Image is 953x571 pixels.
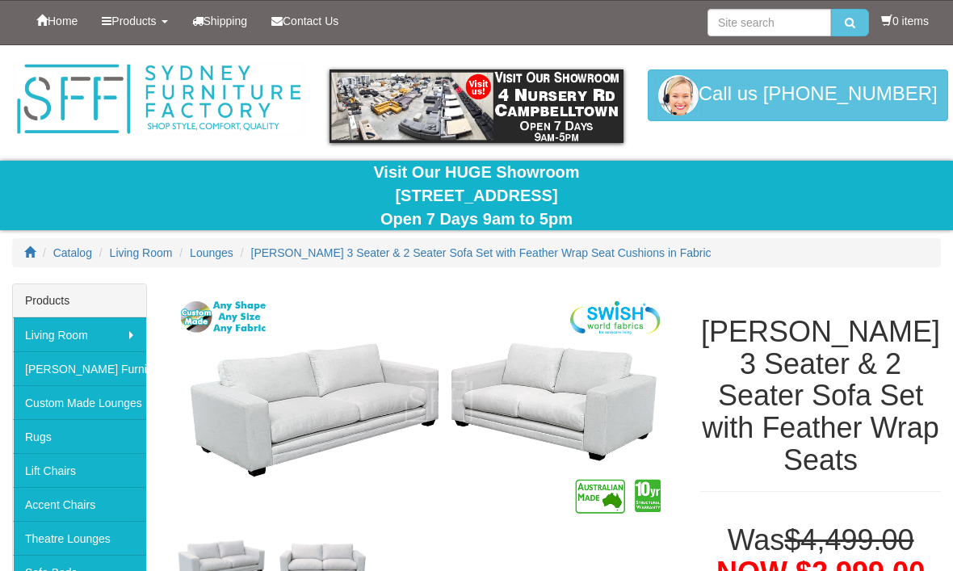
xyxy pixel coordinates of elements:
[330,69,623,143] img: showroom.gif
[13,487,146,521] a: Accent Chairs
[784,523,913,556] del: $4,499.00
[13,419,146,453] a: Rugs
[48,15,78,27] span: Home
[13,351,146,385] a: [PERSON_NAME] Furniture
[190,246,233,259] a: Lounges
[12,61,305,137] img: Sydney Furniture Factory
[13,317,146,351] a: Living Room
[13,453,146,487] a: Lift Chairs
[283,15,338,27] span: Contact Us
[111,15,156,27] span: Products
[24,1,90,41] a: Home
[110,246,173,259] a: Living Room
[12,161,941,230] div: Visit Our HUGE Showroom [STREET_ADDRESS] Open 7 Days 9am to 5pm
[251,246,712,259] a: [PERSON_NAME] 3 Seater & 2 Seater Sofa Set with Feather Wrap Seat Cushions in Fabric
[204,15,248,27] span: Shipping
[13,385,146,419] a: Custom Made Lounges
[180,1,260,41] a: Shipping
[707,9,831,36] input: Site search
[13,284,146,317] div: Products
[13,521,146,555] a: Theatre Lounges
[53,246,92,259] a: Catalog
[881,13,929,29] li: 0 items
[700,316,941,476] h1: [PERSON_NAME] 3 Seater & 2 Seater Sofa Set with Feather Wrap Seats
[90,1,179,41] a: Products
[259,1,351,41] a: Contact Us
